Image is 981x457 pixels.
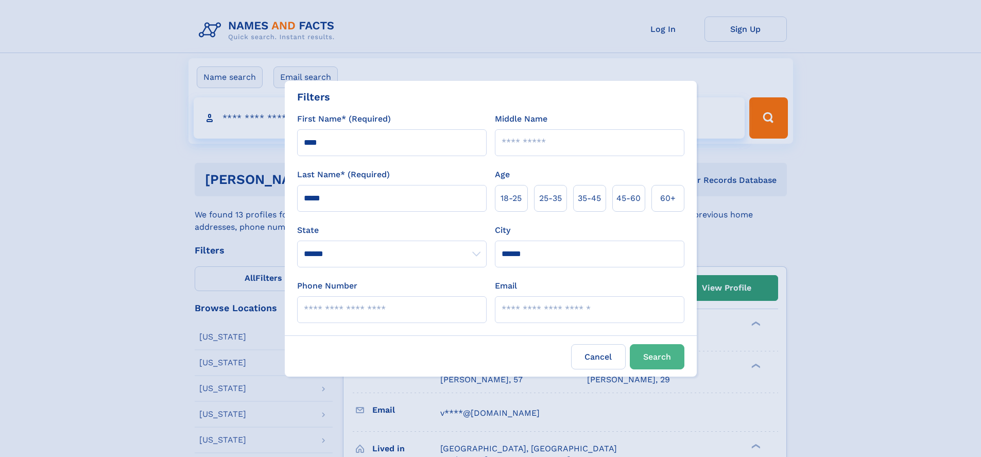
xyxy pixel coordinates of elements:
[539,192,562,205] span: 25‑35
[297,224,487,236] label: State
[495,168,510,181] label: Age
[571,344,626,369] label: Cancel
[495,113,547,125] label: Middle Name
[660,192,676,205] span: 60+
[297,89,330,105] div: Filters
[297,113,391,125] label: First Name* (Required)
[630,344,684,369] button: Search
[297,280,357,292] label: Phone Number
[616,192,641,205] span: 45‑60
[495,224,510,236] label: City
[501,192,522,205] span: 18‑25
[495,280,517,292] label: Email
[578,192,601,205] span: 35‑45
[297,168,390,181] label: Last Name* (Required)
